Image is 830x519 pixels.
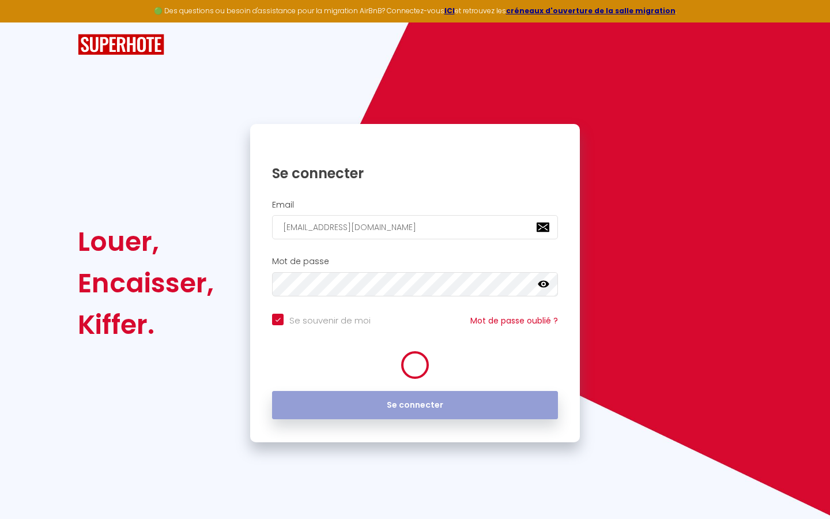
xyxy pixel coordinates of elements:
a: ICI [444,6,455,16]
img: SuperHote logo [78,34,164,55]
a: créneaux d'ouverture de la salle migration [506,6,676,16]
h1: Se connecter [272,164,558,182]
div: Kiffer. [78,304,214,345]
div: Encaisser, [78,262,214,304]
div: Louer, [78,221,214,262]
h2: Email [272,200,558,210]
input: Ton Email [272,215,558,239]
button: Se connecter [272,391,558,420]
a: Mot de passe oublié ? [470,315,558,326]
h2: Mot de passe [272,257,558,266]
button: Ouvrir le widget de chat LiveChat [9,5,44,39]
